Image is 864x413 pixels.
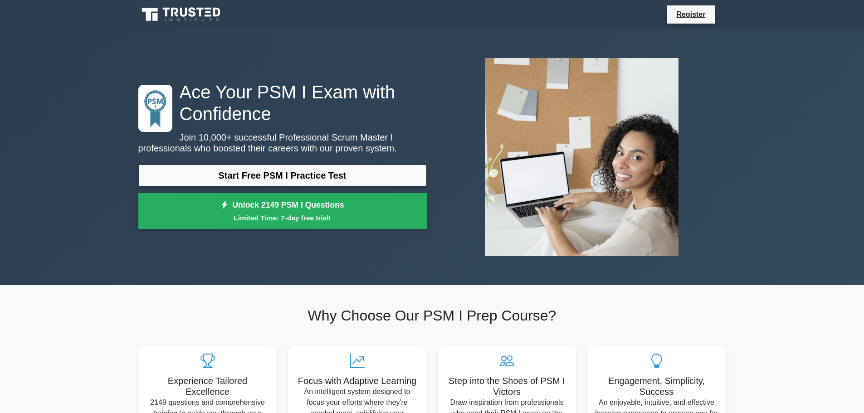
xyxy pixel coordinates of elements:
small: Limited Time: 7-day free trial! [150,213,415,223]
h1: Ace Your PSM I Exam with Confidence [138,81,427,125]
h5: Experience Tailored Excellence [146,375,270,397]
a: Unlock 2149 PSM I QuestionsLimited Time: 7-day free trial! [138,193,427,229]
h5: Focus with Adaptive Learning [295,375,420,386]
h2: Why Choose Our PSM I Prep Course? [138,307,726,324]
a: Register [671,9,711,20]
a: Start Free PSM I Practice Test [138,165,427,186]
h5: Step into the Shoes of PSM I Victors [445,375,569,397]
p: Join 10,000+ successful Professional Scrum Master I professionals who boosted their careers with ... [138,132,427,154]
h5: Engagement, Simplicity, Success [595,375,719,397]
